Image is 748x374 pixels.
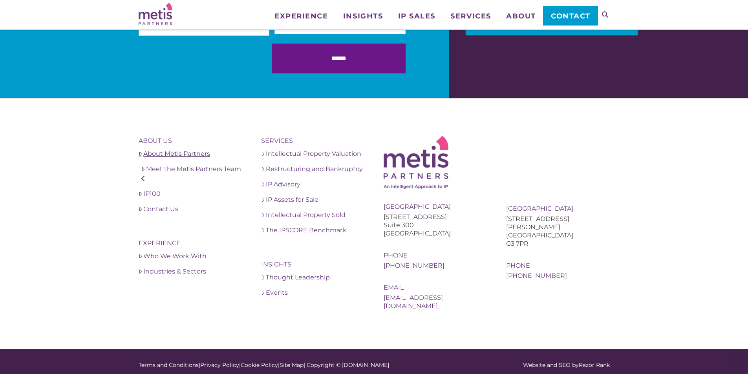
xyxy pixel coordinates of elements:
[506,239,610,248] div: G3 7PR
[398,13,435,20] span: IP Sales
[261,195,365,204] a: IP Assets for Sale
[139,361,516,369] div: | | | | Copyright © [DOMAIN_NAME]
[261,273,365,282] a: Thought Leadership
[139,238,242,248] h4: Experience
[200,361,239,369] a: Privacy Policy
[139,3,172,25] img: Metis Partners
[384,203,487,211] div: [GEOGRAPHIC_DATA]
[261,149,365,159] a: Intellectual Property Valuation
[384,283,487,292] div: Email
[384,213,487,221] div: [STREET_ADDRESS]
[261,180,365,189] a: IP Advisory
[384,251,487,259] div: Phone
[139,149,242,159] a: About Metis Partners
[139,361,199,369] a: Terms and Conditions
[579,361,610,369] a: Razor Rank
[139,267,242,276] a: Industries & Sectors
[506,261,610,270] div: Phone
[139,189,242,199] a: IP100
[506,215,610,231] div: [STREET_ADDRESS][PERSON_NAME]
[384,136,448,189] img: Metis Logo
[139,164,242,183] a: Meet the Metis Partners Team
[139,136,242,146] h4: About Us
[261,136,365,146] h4: Services
[261,226,365,235] a: The IPSCORE Benchmark
[261,210,365,220] a: Intellectual Property Sold
[384,262,444,269] a: [PHONE_NUMBER]
[384,221,487,229] div: Suite 300
[506,272,567,279] a: [PHONE_NUMBER]
[261,259,365,270] h4: Insights
[506,231,610,239] div: [GEOGRAPHIC_DATA]
[139,44,258,74] iframe: reCAPTCHA
[551,13,591,20] span: Contact
[384,229,487,237] div: [GEOGRAPHIC_DATA]
[506,204,610,213] div: [GEOGRAPHIC_DATA]
[343,13,383,20] span: Insights
[274,13,328,20] span: Experience
[139,204,242,214] a: Contact Us
[450,13,491,20] span: Services
[241,361,278,369] a: Cookie Policy
[261,288,365,297] a: Events
[384,294,443,310] a: [EMAIL_ADDRESS][DOMAIN_NAME]
[139,252,242,261] a: Who We Work With
[280,361,304,369] a: Site Map
[261,164,365,174] a: Restructuring and Bankruptcy
[516,361,610,369] div: Website and SEO by
[543,6,598,26] a: Contact
[506,13,536,20] span: About
[730,356,744,370] span: Back to Top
